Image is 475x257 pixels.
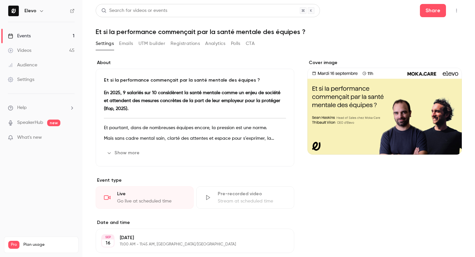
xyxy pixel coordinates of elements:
[96,186,194,209] div: LiveGo live at scheduled time
[218,198,286,204] div: Stream at scheduled time
[104,91,280,111] strong: En 2025, 9 salariés sur 10 considèrent la santé mentale comme un enjeu de société et attendent de...
[47,120,60,126] span: new
[307,59,462,66] label: Cover image
[117,198,185,204] div: Go live at scheduled time
[96,59,294,66] label: About
[8,76,34,83] div: Settings
[139,38,165,49] button: UTM builder
[104,124,286,132] p: Et pourtant, dans de nombreuses équipes encore, la pression est une norme.
[8,104,75,111] li: help-dropdown-opener
[196,186,294,209] div: Pre-recorded videoStream at scheduled time
[104,77,286,84] p: Et si la performance commençait par la santé mentale des équipes ?
[104,134,286,142] p: Mais sans cadre mental sain, clarté des attentes et espace pour s’exprimer, la motivation s’effri...
[231,38,240,49] button: Polls
[119,38,133,49] button: Emails
[23,242,74,247] span: Plan usage
[120,242,259,247] p: 11:00 AM - 11:45 AM, [GEOGRAPHIC_DATA]/[GEOGRAPHIC_DATA]
[106,240,111,246] p: 16
[96,28,462,36] h1: Et si la performance commençait par la santé mentale des équipes ?
[96,219,294,226] label: Date and time
[171,38,200,49] button: Registrations
[24,8,36,14] h6: Elevo
[307,59,462,155] section: Cover image
[67,135,75,141] iframe: Noticeable Trigger
[96,38,114,49] button: Settings
[102,235,114,239] div: SEP
[101,7,167,14] div: Search for videos or events
[420,4,446,17] button: Share
[117,191,185,197] div: Live
[17,134,42,141] span: What's new
[246,38,255,49] button: CTA
[205,38,226,49] button: Analytics
[8,47,31,54] div: Videos
[8,241,19,249] span: Pro
[8,6,19,16] img: Elevo
[218,191,286,197] div: Pre-recorded video
[8,62,37,68] div: Audience
[8,33,31,39] div: Events
[17,119,43,126] a: SpeakerHub
[96,177,294,184] p: Event type
[17,104,27,111] span: Help
[104,148,143,158] button: Show more
[120,235,259,241] p: [DATE]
